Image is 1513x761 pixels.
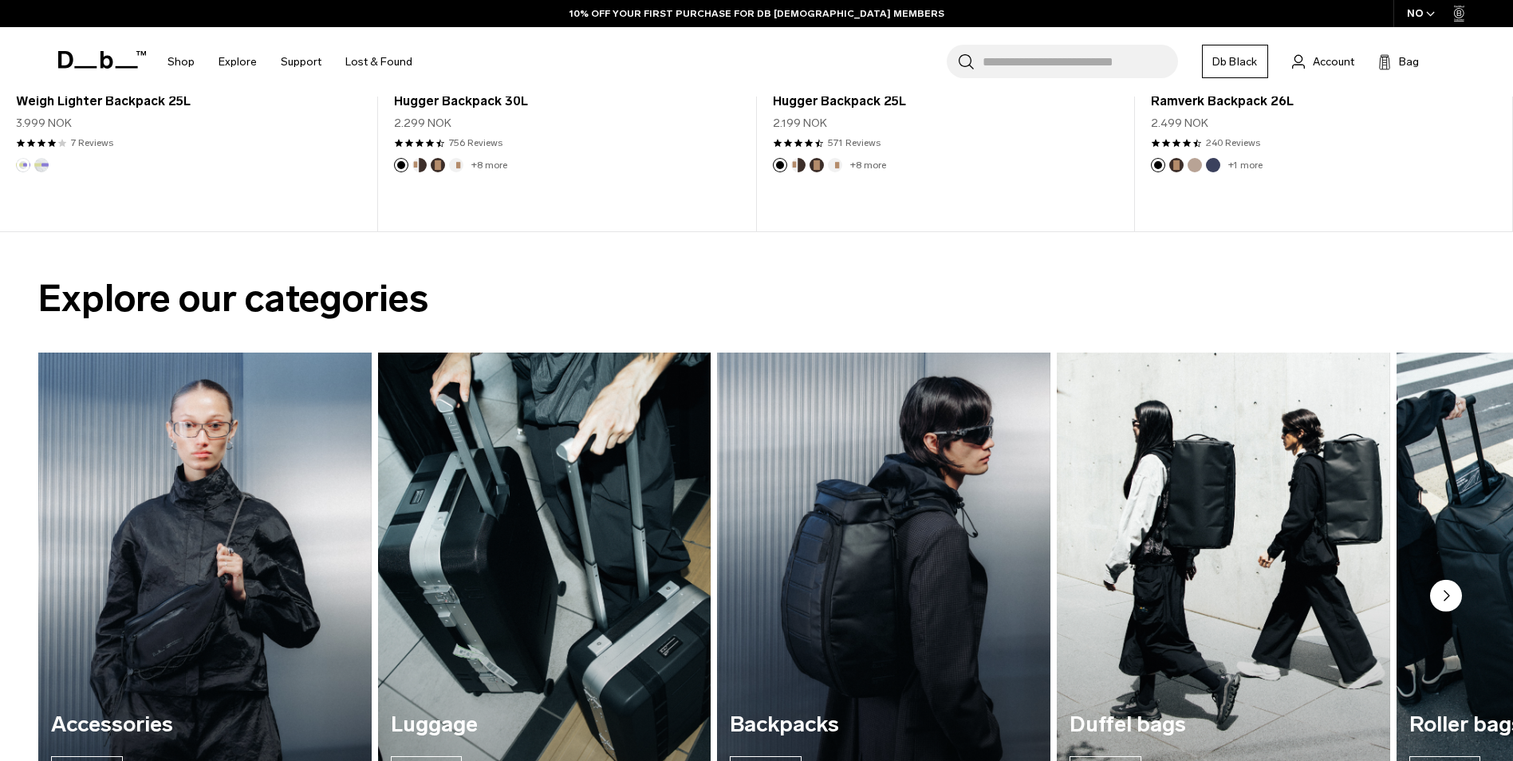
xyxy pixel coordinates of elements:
[1292,52,1354,71] a: Account
[391,713,699,737] h3: Luggage
[1313,53,1354,70] span: Account
[345,34,412,90] a: Lost & Found
[1151,158,1165,172] button: Black Out
[71,136,113,150] a: 7 reviews
[156,27,424,97] nav: Main Navigation
[1206,158,1220,172] button: Blue Hour
[569,6,944,21] a: 10% OFF YOUR FIRST PURCHASE FOR DB [DEMOGRAPHIC_DATA] MEMBERS
[38,270,1475,327] h2: Explore our categories
[773,115,827,132] span: 2.199 NOK
[1151,92,1495,111] a: Ramverk Backpack 26L
[281,34,321,90] a: Support
[1430,579,1462,614] button: Next slide
[773,158,787,172] button: Black Out
[34,158,49,172] button: Diffusion
[773,92,1117,111] a: Hugger Backpack 25L
[16,92,361,111] a: Weigh Lighter Backpack 25L
[1378,52,1419,71] button: Bag
[1188,158,1202,172] button: Fogbow Beige
[16,158,30,172] button: Aurora
[1070,713,1377,737] h3: Duffel bags
[51,713,359,737] h3: Accessories
[828,158,842,172] button: Oatmilk
[431,158,445,172] button: Espresso
[1206,136,1260,150] a: 240 reviews
[394,158,408,172] button: Black Out
[449,136,502,150] a: 756 reviews
[850,160,886,171] a: +8 more
[167,34,195,90] a: Shop
[412,158,427,172] button: Cappuccino
[810,158,824,172] button: Espresso
[394,115,451,132] span: 2.299 NOK
[394,92,739,111] a: Hugger Backpack 30L
[1202,45,1268,78] a: Db Black
[219,34,257,90] a: Explore
[1399,53,1419,70] span: Bag
[449,158,463,172] button: Oatmilk
[791,158,806,172] button: Cappuccino
[1169,158,1184,172] button: Espresso
[828,136,881,150] a: 571 reviews
[1228,160,1263,171] a: +1 more
[471,160,507,171] a: +8 more
[16,115,72,132] span: 3.999 NOK
[730,713,1038,737] h3: Backpacks
[1151,115,1208,132] span: 2.499 NOK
